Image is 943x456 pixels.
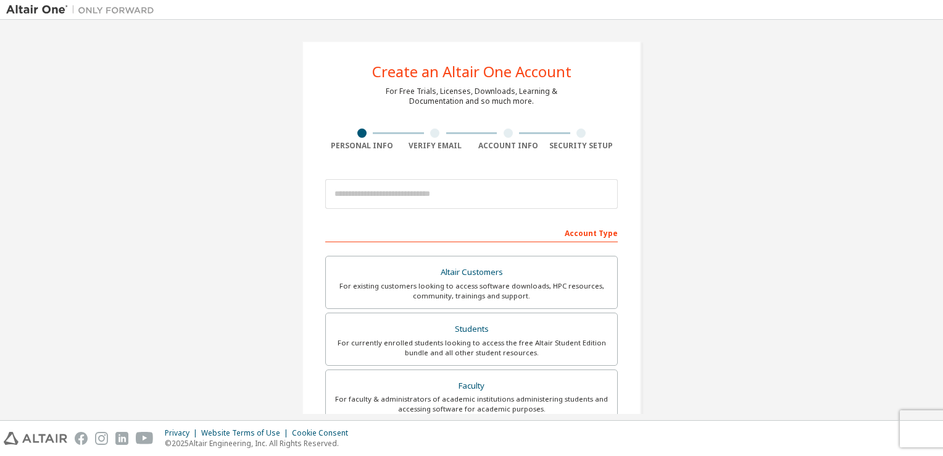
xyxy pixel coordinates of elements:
div: Students [333,321,610,338]
div: Faculty [333,378,610,395]
p: © 2025 Altair Engineering, Inc. All Rights Reserved. [165,438,355,449]
img: Altair One [6,4,160,16]
div: For faculty & administrators of academic institutions administering students and accessing softwa... [333,394,610,414]
img: youtube.svg [136,432,154,445]
div: For Free Trials, Licenses, Downloads, Learning & Documentation and so much more. [386,87,557,106]
div: Verify Email [399,141,472,151]
img: instagram.svg [95,432,108,445]
div: Create an Altair One Account [372,64,571,79]
div: Security Setup [545,141,618,151]
div: Account Info [471,141,545,151]
div: Altair Customers [333,264,610,281]
div: For currently enrolled students looking to access the free Altair Student Edition bundle and all ... [333,338,610,358]
img: linkedin.svg [115,432,128,445]
div: Website Terms of Use [201,428,292,438]
div: Privacy [165,428,201,438]
div: Cookie Consent [292,428,355,438]
img: facebook.svg [75,432,88,445]
div: For existing customers looking to access software downloads, HPC resources, community, trainings ... [333,281,610,301]
div: Personal Info [325,141,399,151]
div: Account Type [325,222,618,242]
img: altair_logo.svg [4,432,67,445]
